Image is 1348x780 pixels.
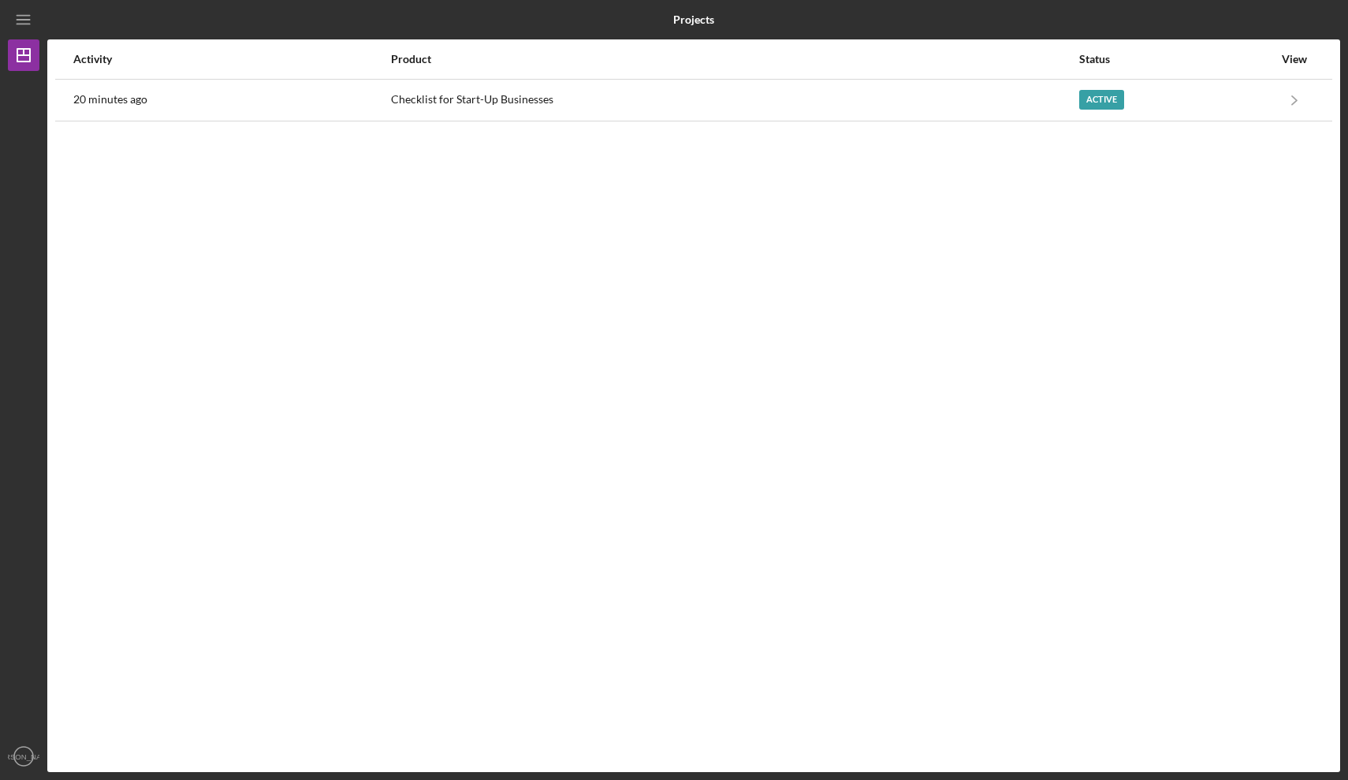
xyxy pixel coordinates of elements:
b: Projects [673,13,714,26]
button: [PERSON_NAME] [8,741,39,772]
div: Checklist for Start-Up Businesses [391,80,1078,120]
div: Product [391,53,1078,65]
div: Active [1079,90,1124,110]
div: Activity [73,53,389,65]
div: Status [1079,53,1273,65]
time: 2025-08-18 16:52 [73,93,147,106]
div: View [1275,53,1314,65]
